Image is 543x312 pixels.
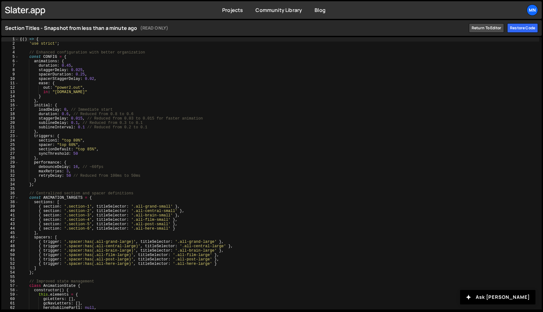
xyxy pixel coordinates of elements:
div: 47 [1,240,19,244]
div: 1 [1,37,19,42]
div: 51 [1,257,19,262]
div: 3 [1,46,19,50]
div: 18 [1,112,19,116]
h1: Section Titles - Snapshot from less than a minute ago [5,24,466,32]
div: 41 [1,213,19,218]
a: Blog [315,7,326,14]
div: 30 [1,165,19,169]
div: 61 [1,301,19,306]
div: 59 [1,292,19,297]
a: MN [527,4,538,16]
div: 57 [1,284,19,288]
div: 26 [1,147,19,152]
div: 38 [1,200,19,204]
div: 37 [1,196,19,200]
div: 13 [1,90,19,94]
div: 40 [1,209,19,213]
a: Return to editor [469,23,504,33]
div: 56 [1,279,19,284]
div: 45 [1,231,19,235]
div: 48 [1,244,19,248]
div: 39 [1,204,19,209]
div: 27 [1,152,19,156]
div: 14 [1,94,19,99]
div: 54 [1,270,19,275]
div: Restore code [507,23,538,33]
div: 19 [1,116,19,121]
div: 7 [1,64,19,68]
div: 10 [1,77,19,81]
div: 35 [1,187,19,191]
div: 24 [1,138,19,143]
small: (READ ONLY) [140,24,168,32]
div: 58 [1,288,19,292]
div: 8 [1,68,19,72]
div: 28 [1,156,19,160]
div: 43 [1,222,19,226]
div: 4 [1,50,19,55]
div: 46 [1,235,19,240]
div: 21 [1,125,19,130]
div: 62 [1,306,19,310]
a: Projects [222,7,243,14]
div: 6 [1,59,19,64]
div: 2 [1,42,19,46]
div: 31 [1,169,19,174]
div: 16 [1,103,19,108]
div: 22 [1,130,19,134]
button: Ask [PERSON_NAME] [460,290,535,304]
div: 17 [1,108,19,112]
div: 55 [1,275,19,279]
div: 20 [1,121,19,125]
div: 49 [1,248,19,253]
div: 36 [1,191,19,196]
div: 32 [1,174,19,178]
div: 23 [1,134,19,138]
div: 12 [1,86,19,90]
div: 34 [1,182,19,187]
div: 9 [1,72,19,77]
div: 60 [1,297,19,301]
div: 11 [1,81,19,86]
div: 5 [1,55,19,59]
div: 50 [1,253,19,257]
a: Community Library [255,7,302,14]
div: 52 [1,262,19,266]
div: 42 [1,218,19,222]
div: 44 [1,226,19,231]
div: 29 [1,160,19,165]
div: 33 [1,178,19,182]
div: 53 [1,266,19,270]
div: 25 [1,143,19,147]
div: 15 [1,99,19,103]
